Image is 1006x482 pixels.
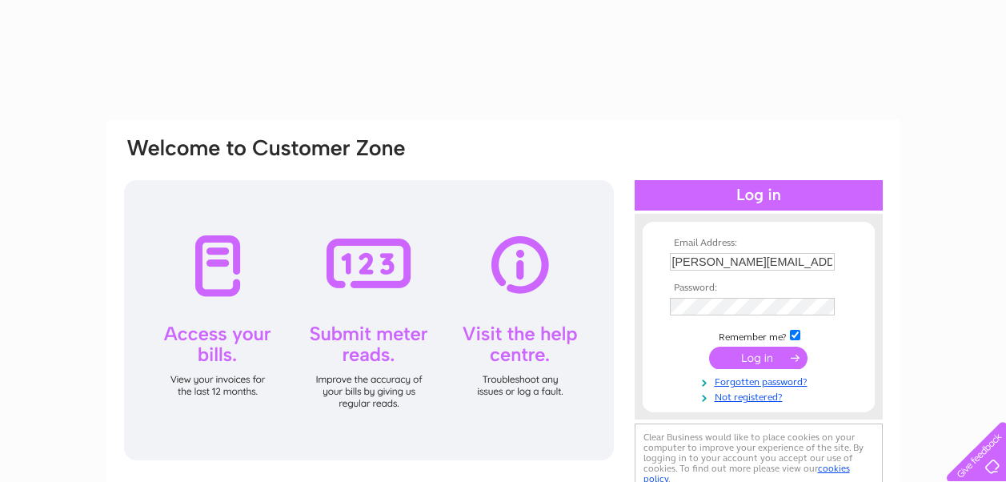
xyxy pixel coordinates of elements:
[670,388,852,404] a: Not registered?
[666,283,852,294] th: Password:
[666,238,852,249] th: Email Address:
[709,347,808,369] input: Submit
[670,373,852,388] a: Forgotten password?
[666,327,852,343] td: Remember me?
